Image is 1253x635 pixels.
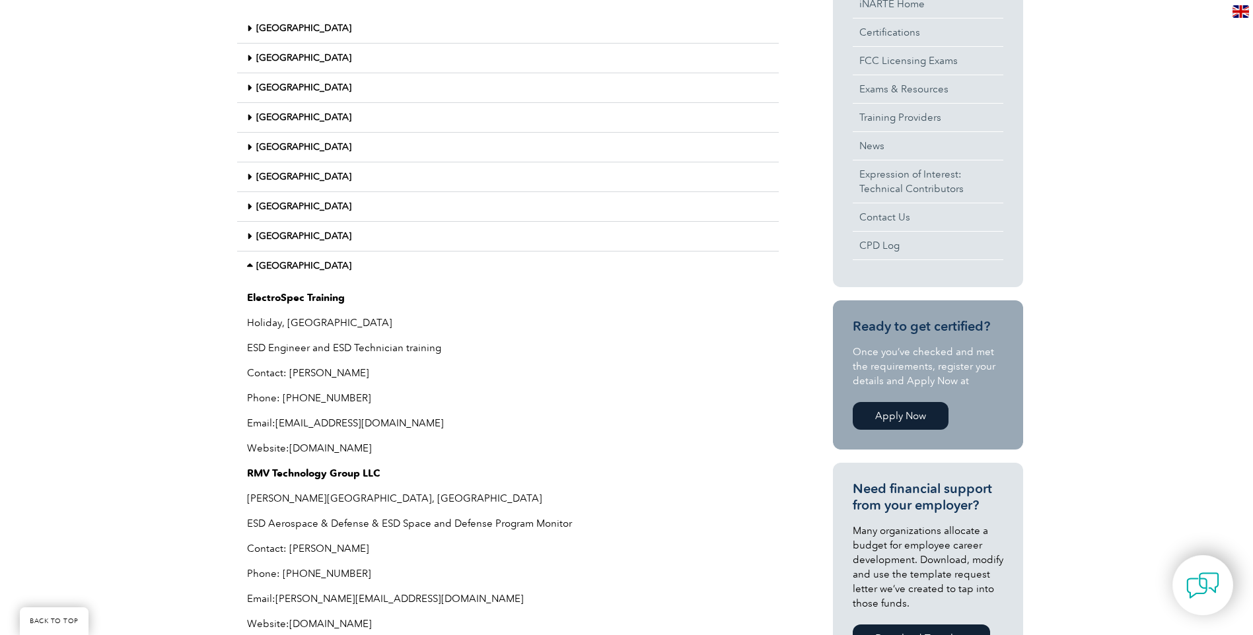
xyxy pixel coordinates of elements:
p: Phone: [PHONE_NUMBER] [247,566,769,581]
p: ESD Aerospace & Defense & ESD Space and Defense Program Monitor [247,516,769,531]
a: Contact Us [853,203,1003,231]
strong: ElectroSpec Training [247,292,345,304]
p: Email: [247,591,769,606]
h3: Need financial support from your employer? [853,481,1003,514]
a: Certifications [853,18,1003,46]
a: [GEOGRAPHIC_DATA] [256,230,351,242]
h3: Ready to get certified? [853,318,1003,335]
div: [GEOGRAPHIC_DATA] [237,162,779,192]
a: [GEOGRAPHIC_DATA] [256,112,351,123]
p: Once you’ve checked and met the requirements, register your details and Apply Now at [853,345,1003,388]
p: ESD Engineer and ESD Technician training [247,341,769,355]
a: [GEOGRAPHIC_DATA] [256,260,351,271]
p: Email: [247,416,769,430]
a: [GEOGRAPHIC_DATA] [256,82,351,93]
a: News [853,132,1003,160]
a: [DOMAIN_NAME] [289,442,372,454]
p: Contact: [PERSON_NAME] [247,541,769,556]
img: en [1233,5,1249,18]
div: [GEOGRAPHIC_DATA] [237,222,779,251]
p: Contact: [PERSON_NAME] [247,366,769,380]
p: Website: [247,617,769,631]
div: [GEOGRAPHIC_DATA] [237,44,779,73]
div: [GEOGRAPHIC_DATA] [237,251,779,281]
a: CPD Log [853,232,1003,259]
a: Expression of Interest:Technical Contributors [853,160,1003,203]
a: [GEOGRAPHIC_DATA] [256,171,351,182]
a: [GEOGRAPHIC_DATA] [256,141,351,152]
a: [GEOGRAPHIC_DATA] [256,201,351,212]
div: [GEOGRAPHIC_DATA] [237,73,779,103]
img: contact-chat.png [1186,569,1219,602]
a: BACK TO TOP [20,607,89,635]
div: [GEOGRAPHIC_DATA] [237,133,779,162]
a: Apply Now [853,402,949,430]
p: Phone: [PHONE_NUMBER] [247,391,769,405]
a: [DOMAIN_NAME] [289,618,372,630]
p: [PERSON_NAME][GEOGRAPHIC_DATA], [GEOGRAPHIC_DATA] [247,491,769,506]
a: [PERSON_NAME][EMAIL_ADDRESS][DOMAIN_NAME] [275,593,524,605]
a: [GEOGRAPHIC_DATA] [256,52,351,63]
div: [GEOGRAPHIC_DATA] [237,192,779,222]
p: Many organizations allocate a budget for employee career development. Download, modify and use th... [853,523,1003,611]
a: [EMAIL_ADDRESS][DOMAIN_NAME] [275,417,444,429]
div: [GEOGRAPHIC_DATA] [237,14,779,44]
p: Holiday, [GEOGRAPHIC_DATA] [247,316,769,330]
a: Exams & Resources [853,75,1003,103]
div: [GEOGRAPHIC_DATA] [237,103,779,133]
a: Training Providers [853,104,1003,131]
a: [GEOGRAPHIC_DATA] [256,22,351,34]
a: FCC Licensing Exams [853,47,1003,75]
strong: RMV Technology Group LLC [247,467,380,479]
p: Website: [247,441,769,455]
